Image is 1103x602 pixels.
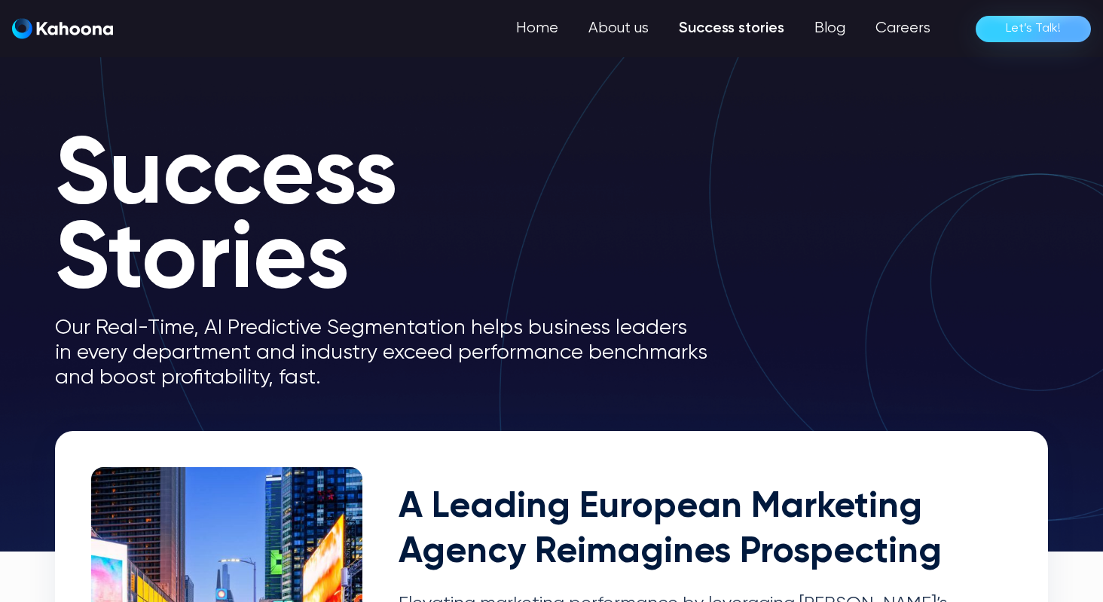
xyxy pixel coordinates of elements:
[1006,17,1061,41] div: Let’s Talk!
[12,18,113,40] a: home
[860,14,946,44] a: Careers
[976,16,1091,42] a: Let’s Talk!
[501,14,573,44] a: Home
[664,14,799,44] a: Success stories
[799,14,860,44] a: Blog
[573,14,664,44] a: About us
[12,18,113,39] img: Kahoona logo white
[55,136,733,304] h1: Success Stories
[399,485,1012,575] h2: A Leading European Marketing Agency Reimagines Prospecting
[55,316,733,390] p: Our Real-Time, AI Predictive Segmentation helps business leaders in every department and industry...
